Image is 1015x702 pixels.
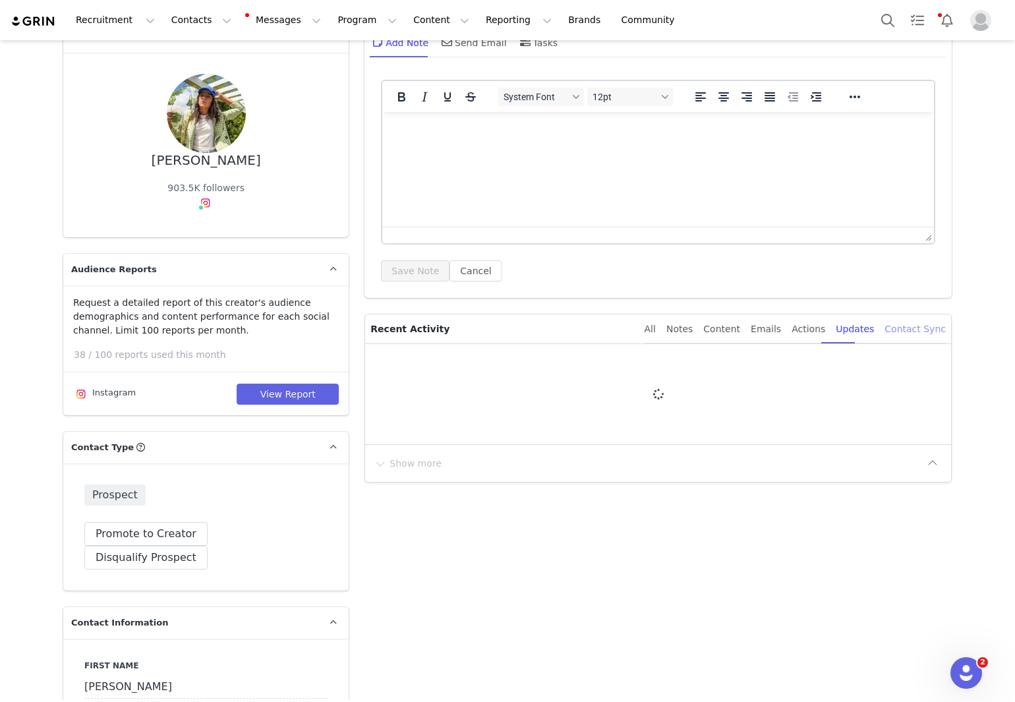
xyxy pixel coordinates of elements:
[11,15,57,28] img: grin logo
[163,5,239,35] button: Contacts
[84,484,146,506] span: Prospect
[903,5,932,35] a: Tasks
[593,92,657,102] span: 12pt
[478,5,560,35] button: Reporting
[200,198,211,208] img: instagram.svg
[759,88,781,106] button: Justify
[152,153,261,168] div: [PERSON_NAME]
[73,296,339,337] p: Request a detailed report of this creator's audience demographics and content performance for eac...
[68,5,163,35] button: Recruitment
[703,314,740,344] div: Content
[237,384,339,405] button: View Report
[792,314,825,344] div: Actions
[330,5,405,35] button: Program
[836,314,874,344] div: Updates
[76,389,86,399] img: instagram.svg
[74,348,349,362] p: 38 / 100 reports used this month
[405,5,477,35] button: Content
[370,26,428,58] div: Add Note
[436,88,459,106] button: Underline
[167,74,246,153] img: 377a1bf9-e7e8-4d10-99a0-58d5a151a2bb--s.jpg
[84,546,208,570] button: Disqualify Prospect
[370,314,633,343] p: Recent Activity
[920,227,934,243] div: Press the Up and Down arrow keys to resize the editor.
[712,88,735,106] button: Align center
[933,5,962,35] button: Notifications
[587,88,673,106] button: Font sizes
[84,522,208,546] button: Promote to Creator
[751,314,781,344] div: Emails
[614,5,689,35] a: Community
[73,386,136,402] div: Instagram
[84,660,328,672] label: First Name
[449,260,502,281] button: Cancel
[71,263,157,276] span: Audience Reports
[962,10,1004,31] button: Profile
[382,112,934,227] iframe: Rich Text Area
[71,441,134,454] span: Contact Type
[782,88,804,106] button: Decrease indent
[373,453,442,474] button: Show more
[689,88,712,106] button: Align left
[504,92,568,102] span: System Font
[645,314,656,344] div: All
[498,88,584,106] button: Fonts
[970,10,991,31] img: placeholder-profile.jpg
[950,657,982,689] iframe: Intercom live chat
[805,88,827,106] button: Increase indent
[390,88,413,106] button: Bold
[736,88,758,106] button: Align right
[167,181,245,195] div: 903.5K followers
[240,5,329,35] button: Messages
[381,260,449,281] button: Save Note
[71,616,168,629] span: Contact Information
[977,657,988,668] span: 2
[459,88,482,106] button: Strikethrough
[666,314,693,344] div: Notes
[873,5,902,35] button: Search
[884,314,946,344] div: Contact Sync
[844,88,866,106] button: Reveal or hide additional toolbar items
[439,26,507,58] div: Send Email
[517,26,558,58] div: Tasks
[560,5,612,35] a: Brands
[413,88,436,106] button: Italic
